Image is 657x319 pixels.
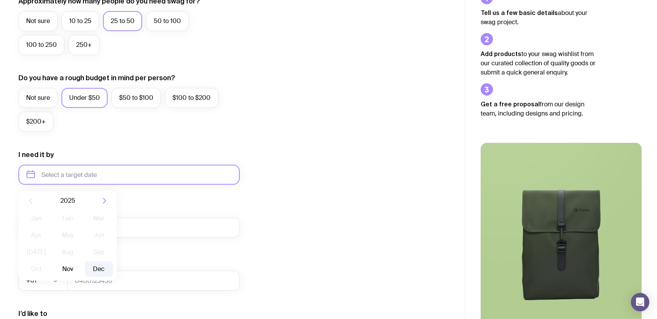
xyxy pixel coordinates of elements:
label: $200+ [18,112,53,132]
strong: Tell us a few basic details [481,9,558,16]
label: $50 to $100 [111,88,161,108]
button: [DATE] [22,245,50,260]
input: 0400123456 [67,271,240,291]
div: Open Intercom Messenger [631,293,649,311]
label: I need it by [18,150,54,159]
strong: Add products [481,50,521,57]
input: Select a target date [18,165,240,185]
label: 100 to 250 [18,35,65,55]
label: I’d like to [18,309,47,318]
input: you@email.com [18,218,240,238]
button: Sep [85,245,113,260]
button: Oct [22,261,50,277]
button: Jun [85,228,113,243]
button: May [53,228,81,243]
strong: Get a free proposal [481,101,540,107]
p: to your swag wishlist from our curated collection of quality goods or submit a quick general enqu... [481,49,596,77]
span: +61 [26,271,38,291]
label: 25 to 50 [103,11,142,31]
button: Mar [85,211,113,226]
label: $100 to $200 [165,88,218,108]
button: Nov [53,261,81,277]
span: 2025 [60,196,75,205]
label: Do you have a rough budget in mind per person? [18,73,175,83]
label: 250+ [68,35,100,55]
button: Dec [85,261,113,277]
p: about your swag project. [481,8,596,27]
input: Search for option [38,271,50,291]
label: Under $50 [61,88,108,108]
label: 10 to 25 [61,11,99,31]
button: Jan [22,211,50,226]
label: Not sure [18,88,58,108]
button: Apr [22,228,50,243]
label: 50 to 100 [146,11,189,31]
button: Feb [53,211,81,226]
p: from our design team, including designs and pricing. [481,99,596,118]
label: Not sure [18,11,58,31]
button: Aug [53,245,81,260]
div: Search for option [18,271,68,291]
